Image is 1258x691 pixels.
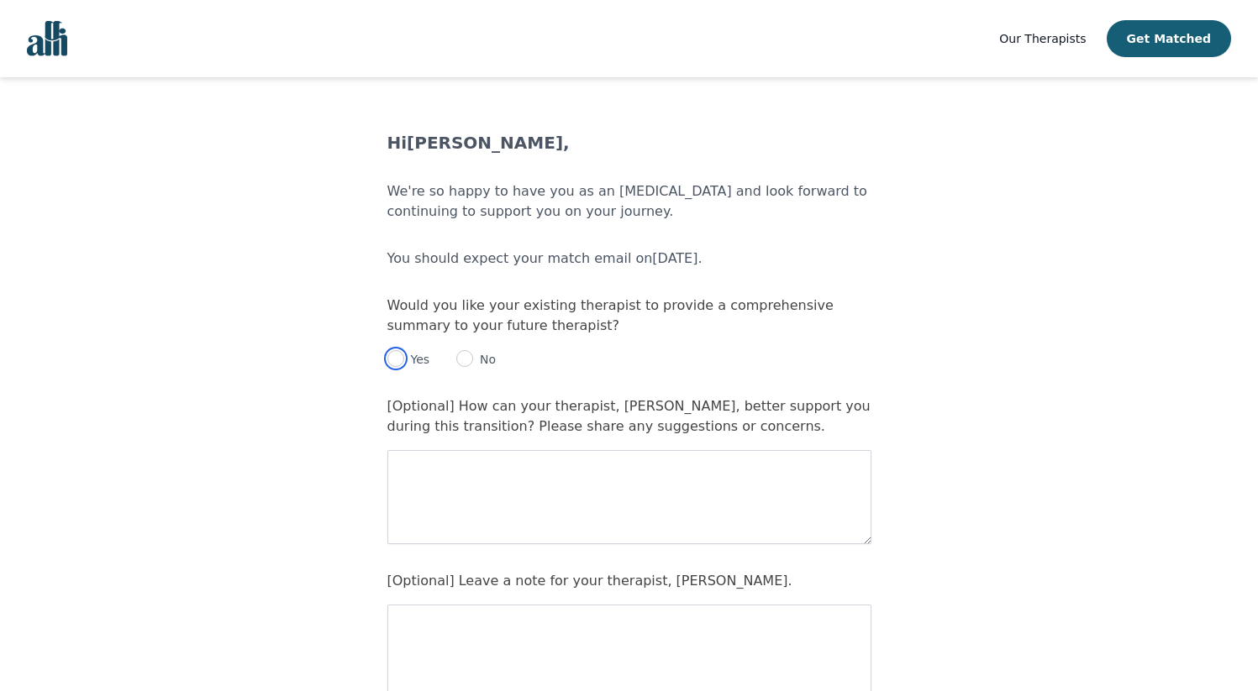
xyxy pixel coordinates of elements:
[387,398,871,434] label: [Optional] How can your therapist, [PERSON_NAME], better support you during this transition? Plea...
[387,181,871,222] p: We're so happy to have you as an [MEDICAL_DATA] and look forward to continuing to support you on ...
[387,297,834,333] label: Would you like your existing therapist to provide a comprehensive summary to your future therapist?
[404,351,430,368] p: Yes
[27,21,67,56] img: alli logo
[1107,20,1231,57] button: Get Matched
[387,573,792,589] label: [Optional] Leave a note for your therapist, [PERSON_NAME].
[999,32,1086,45] span: Our Therapists
[387,131,871,154] h1: Hi [PERSON_NAME] ,
[473,351,496,368] p: No
[999,29,1086,49] a: Our Therapists
[387,249,871,269] p: You should expect your match email on [DATE] .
